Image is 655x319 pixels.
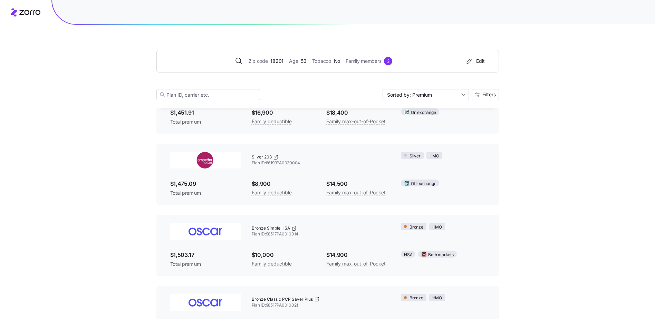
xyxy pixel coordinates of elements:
[383,89,469,100] input: Sort by
[411,181,436,187] span: Off exchange
[252,160,390,166] span: Plan ID: 86199PA0030004
[252,297,313,302] span: Bronze Classic PCP Saver Plus
[301,57,306,65] span: 53
[170,108,241,117] span: $1,451.91
[432,295,442,301] span: HMO
[170,118,241,125] span: Total premium
[334,57,340,65] span: No
[170,190,241,196] span: Total premium
[170,223,241,240] img: Oscar
[252,180,315,188] span: $8,900
[312,57,331,65] span: Tobacco
[462,56,488,67] button: Edit
[326,260,386,268] span: Family max-out-of-Pocket
[252,225,290,231] span: Bronze Simple HSA
[346,57,381,65] span: Family members
[410,153,421,159] span: Silver
[252,188,292,197] span: Family deductible
[252,108,315,117] span: $16,900
[252,302,390,308] span: Plan ID: 98517PA0010021
[156,89,260,100] input: Plan ID, carrier etc.
[410,224,423,231] span: Bronze
[411,109,436,116] span: On exchange
[289,57,298,65] span: Age
[252,251,315,259] span: $10,000
[252,260,292,268] span: Family deductible
[252,117,292,126] span: Family deductible
[249,57,268,65] span: Zip code
[170,180,241,188] span: $1,475.09
[384,57,392,65] div: 2
[252,154,272,160] span: Silver 203
[432,224,442,231] span: HMO
[404,252,412,258] span: HSA
[326,117,386,126] span: Family max-out-of-Pocket
[326,188,386,197] span: Family max-out-of-Pocket
[170,261,241,268] span: Total premium
[170,251,241,259] span: $1,503.17
[326,108,390,117] span: $18,400
[252,231,390,237] span: Plan ID: 98517PA0010014
[428,252,453,258] span: Both markets
[326,251,390,259] span: $14,900
[326,180,390,188] span: $14,500
[472,89,499,100] button: Filters
[410,295,423,301] span: Bronze
[430,153,439,159] span: HMO
[482,92,496,97] span: Filters
[170,294,241,311] img: Oscar
[270,57,283,65] span: 18201
[170,152,241,168] img: Ambetter
[465,58,485,65] div: Edit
